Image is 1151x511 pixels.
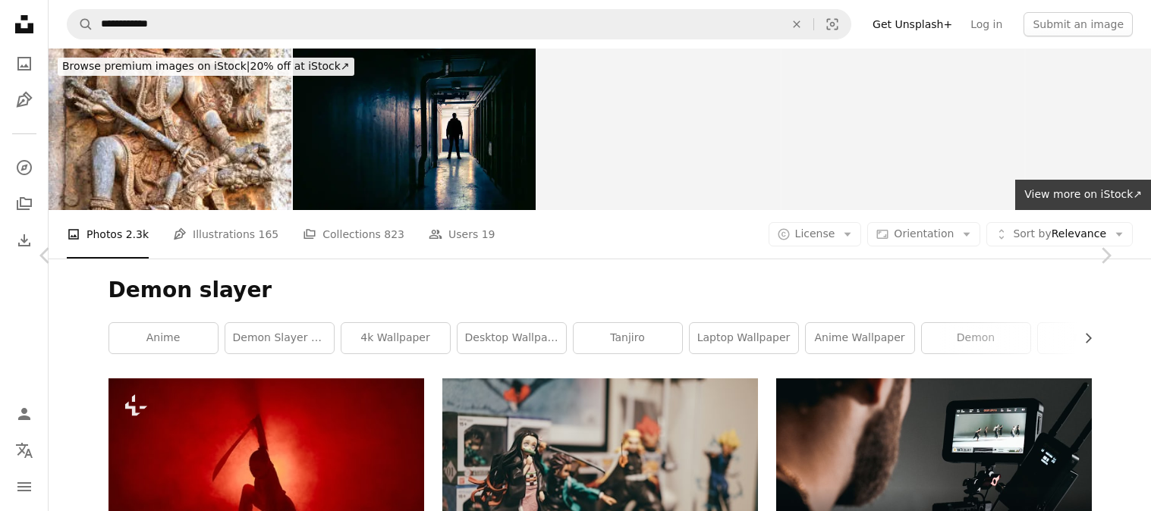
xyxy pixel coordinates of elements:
a: Browse premium images on iStock|20% off at iStock↗ [49,49,363,85]
img: Killer, creepy, scary stalker man in dark corridor. Horror, thriller movie concept. Suspicious si... [293,49,536,210]
span: Sort by [1013,227,1051,240]
a: Next [1060,183,1151,328]
button: Submit an image [1024,12,1133,36]
a: desktop wallpaper [458,323,566,353]
a: Log in [961,12,1011,36]
button: Menu [9,472,39,502]
button: scroll list to the right [1074,323,1092,353]
a: Explore [9,152,39,183]
a: View more on iStock↗ [1015,180,1151,210]
a: a woman sitting on the floor with a large knife in her hand [108,476,424,490]
span: 823 [384,226,404,243]
a: laptop wallpaper [690,323,798,353]
button: Visual search [814,10,851,39]
button: Sort byRelevance [986,222,1133,246]
a: Illustrations 165 [173,210,278,259]
button: Language [9,435,39,466]
span: License [795,227,835,240]
a: black haired woman in white and red dress figurine [442,476,758,490]
button: Orientation [867,222,980,246]
a: Get Unsplash+ [863,12,961,36]
img: Hindu sculpture, Bellur, India [49,49,291,210]
span: Browse premium images on iStock | [62,60,250,72]
a: anime wallpaper [806,323,914,353]
a: tanjiro [574,323,682,353]
a: demon slayer anime [225,323,334,353]
a: anime [109,323,218,353]
a: Log in / Sign up [9,399,39,429]
span: 165 [259,226,279,243]
h1: Demon slayer [108,277,1092,304]
span: 19 [482,226,495,243]
a: Collections 823 [303,210,404,259]
button: License [769,222,862,246]
a: Users 19 [429,210,495,259]
button: Clear [780,10,813,39]
a: 4k wallpaper [341,323,450,353]
a: naruto [1038,323,1146,353]
form: Find visuals sitewide [67,9,851,39]
div: 20% off at iStock ↗ [58,58,354,76]
span: Orientation [894,227,954,240]
button: Search Unsplash [68,10,93,39]
a: demon [922,323,1030,353]
span: Relevance [1013,227,1106,242]
span: View more on iStock ↗ [1024,188,1142,200]
a: Photos [9,49,39,79]
a: Illustrations [9,85,39,115]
